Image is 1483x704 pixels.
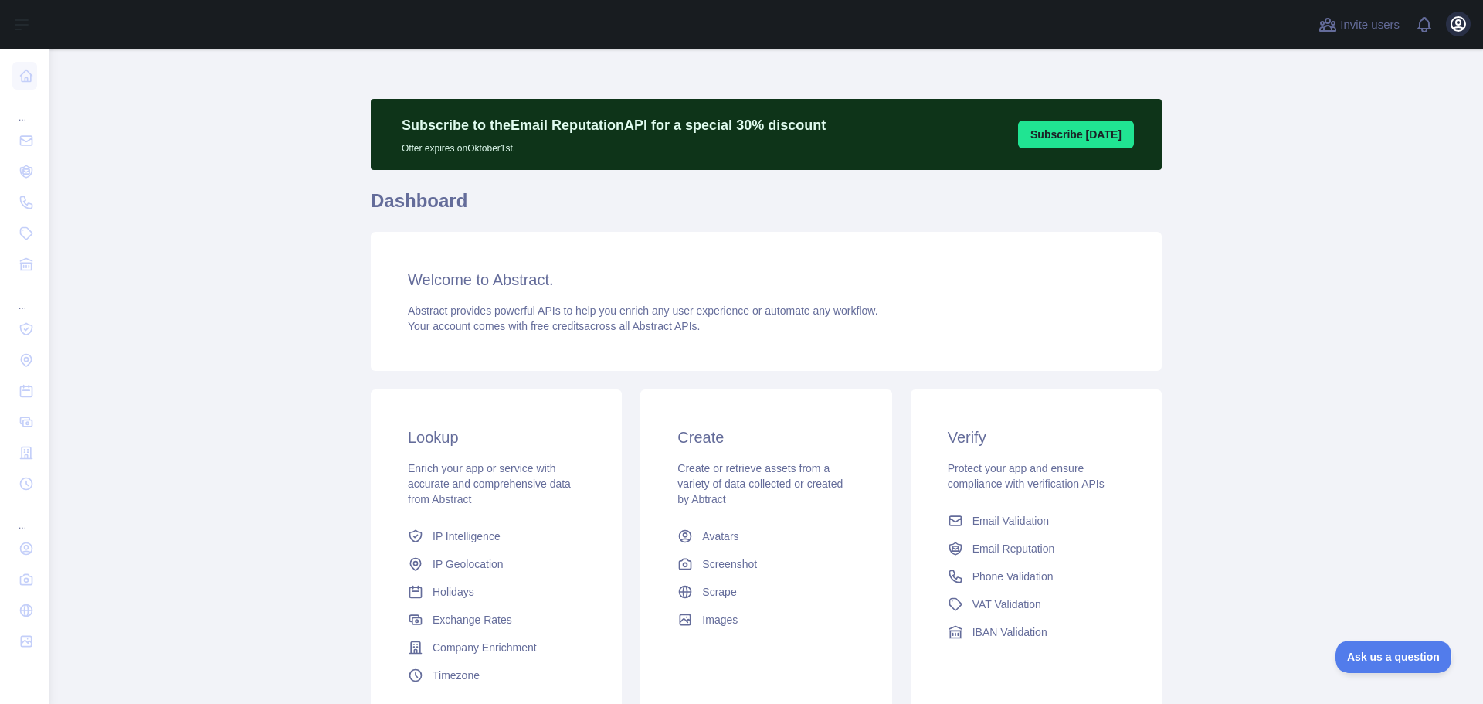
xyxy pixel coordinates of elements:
[402,661,591,689] a: Timezone
[972,569,1054,584] span: Phone Validation
[408,304,878,317] span: Abstract provides powerful APIs to help you enrich any user experience or automate any workflow.
[402,522,591,550] a: IP Intelligence
[948,462,1105,490] span: Protect your app and ensure compliance with verification APIs
[12,93,37,124] div: ...
[408,269,1125,291] h3: Welcome to Abstract.
[702,556,757,572] span: Screenshot
[942,507,1131,535] a: Email Validation
[402,114,826,136] p: Subscribe to the Email Reputation API for a special 30 % discount
[942,590,1131,618] a: VAT Validation
[408,462,571,505] span: Enrich your app or service with accurate and comprehensive data from Abstract
[702,612,738,627] span: Images
[942,535,1131,563] a: Email Reputation
[972,513,1049,529] span: Email Validation
[408,427,585,448] h3: Lookup
[1335,641,1452,673] iframe: Toggle Customer Support
[433,668,480,683] span: Timezone
[371,189,1162,226] h1: Dashboard
[408,320,700,332] span: Your account comes with across all Abstract APIs.
[433,612,512,627] span: Exchange Rates
[702,529,738,544] span: Avatars
[402,606,591,634] a: Exchange Rates
[433,640,537,655] span: Company Enrichment
[402,578,591,606] a: Holidays
[671,578,860,606] a: Scrape
[942,563,1131,590] a: Phone Validation
[433,556,504,572] span: IP Geolocation
[972,541,1055,556] span: Email Reputation
[433,529,501,544] span: IP Intelligence
[972,597,1041,612] span: VAT Validation
[531,320,584,332] span: free credits
[677,462,843,505] span: Create or retrieve assets from a variety of data collected or created by Abtract
[12,501,37,532] div: ...
[948,427,1125,448] h3: Verify
[671,550,860,578] a: Screenshot
[1315,12,1403,37] button: Invite users
[972,624,1047,640] span: IBAN Validation
[1340,16,1400,34] span: Invite users
[671,606,860,634] a: Images
[433,584,474,600] span: Holidays
[402,550,591,578] a: IP Geolocation
[12,281,37,312] div: ...
[671,522,860,550] a: Avatars
[402,136,826,155] p: Offer expires on Oktober 1st.
[402,634,591,661] a: Company Enrichment
[702,584,736,600] span: Scrape
[677,427,854,448] h3: Create
[1018,121,1134,148] button: Subscribe [DATE]
[942,618,1131,646] a: IBAN Validation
